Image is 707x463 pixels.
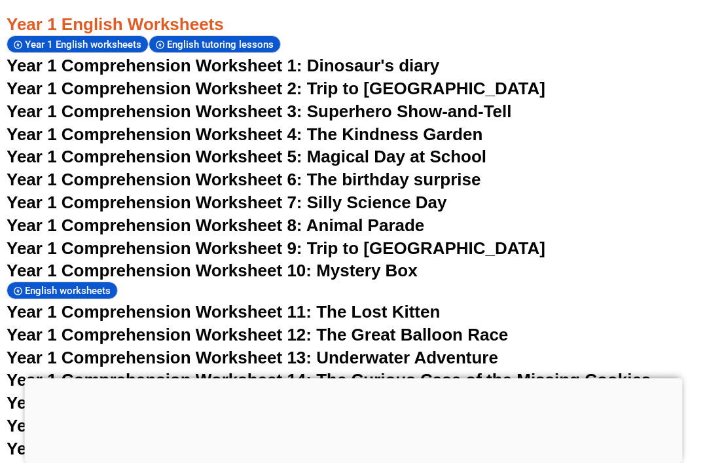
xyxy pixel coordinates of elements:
[7,348,498,368] a: Year 1 Comprehension Worksheet 13: Underwater Adventure
[167,39,278,51] span: English tutoring lessons
[7,394,488,413] a: Year 1 Comprehension Worksheet 15: The Music of Dreams
[7,303,440,322] a: Year 1 Comprehension Worksheet 11: The Lost Kitten
[7,102,512,122] a: Year 1 Comprehension Worksheet 3: Superhero Show-and-Tell
[25,286,115,297] span: English worksheets
[7,170,480,190] a: Year 1 Comprehension Worksheet 6: The birthday surprise
[7,239,545,259] a: Year 1 Comprehension Worksheet 9: Trip to [GEOGRAPHIC_DATA]
[642,400,707,463] iframe: Chat Widget
[7,125,482,145] a: Year 1 Comprehension Worksheet 4: The Kindness Garden
[7,261,418,281] a: Year 1 Comprehension Worksheet 10: Mystery Box
[25,39,145,51] span: Year 1 English worksheets
[7,325,508,345] a: Year 1 Comprehension Worksheet 12: The Great Balloon Race
[7,14,700,37] h3: Year 1 English Worksheets
[7,439,547,459] a: Year 1 Comprehension Worksheet 17: The Time-Travelling Toy Box
[7,79,545,99] a: Year 1 Comprehension Worksheet 2: Trip to [GEOGRAPHIC_DATA]
[149,36,281,54] div: English tutoring lessons
[7,36,149,54] div: Year 1 English worksheets
[7,147,486,167] a: Year 1 Comprehension Worksheet 5: Magical Day at School
[7,371,651,390] a: Year 1 Comprehension Worksheet 14: The Curious Case of the Missing Cookies
[7,282,118,300] div: English worksheets
[7,216,424,236] a: Year 1 Comprehension Worksheet 8: Animal Parade
[7,193,447,213] a: Year 1 Comprehension Worksheet 7: Silly Science Day
[7,417,467,436] a: Year 1 Comprehension Worksheet 16: The Giant Sneezes
[25,379,683,460] iframe: Advertisement
[7,56,439,76] a: Year 1 Comprehension Worksheet 1: Dinosaur's diary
